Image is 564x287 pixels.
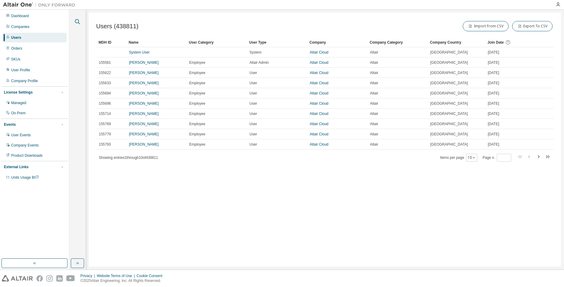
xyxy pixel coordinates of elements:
a: Altair Cloud [310,132,328,136]
span: [DATE] [488,81,499,85]
span: Altair [370,111,378,116]
div: Privacy [80,273,97,278]
span: Altair [370,81,378,85]
div: Company [309,38,365,47]
button: Export To CSV [512,21,553,31]
div: Name [129,38,184,47]
span: Employee [189,122,205,126]
span: 155633 [99,81,111,85]
a: [PERSON_NAME] [129,81,159,85]
div: SKUs [11,57,20,62]
span: [GEOGRAPHIC_DATA] [430,81,468,85]
div: User Category [189,38,244,47]
div: MDH ID [99,38,124,47]
div: Managed [11,100,26,105]
span: [GEOGRAPHIC_DATA] [430,122,468,126]
span: User [249,142,257,147]
a: [PERSON_NAME] [129,132,159,136]
span: [GEOGRAPHIC_DATA] [430,111,468,116]
div: On Prem [11,111,26,116]
span: 155714 [99,111,111,116]
a: [PERSON_NAME] [129,142,159,147]
span: Altair [370,60,378,65]
span: [GEOGRAPHIC_DATA] [430,91,468,96]
div: Companies [11,24,30,29]
span: [DATE] [488,142,499,147]
span: [GEOGRAPHIC_DATA] [430,50,468,55]
a: [PERSON_NAME] [129,71,159,75]
a: [PERSON_NAME] [129,91,159,95]
span: Employee [189,60,205,65]
span: Employee [189,91,205,96]
img: linkedin.svg [56,275,63,282]
div: License Settings [4,90,33,95]
a: Altair Cloud [310,81,328,85]
div: Orders [11,46,22,51]
a: Altair Cloud [310,50,328,54]
span: Items per page [440,154,477,162]
div: Product Downloads [11,153,42,158]
span: Altair [370,91,378,96]
div: Company Country [430,38,483,47]
p: © 2025 Altair Engineering, Inc. All Rights Reserved. [80,278,166,283]
span: Employee [189,142,205,147]
span: [DATE] [488,91,499,96]
a: System User [129,50,150,54]
span: User [249,132,257,137]
span: 155793 [99,142,111,147]
div: User Type [249,38,305,47]
div: Company Events [11,143,39,148]
span: Employee [189,132,205,137]
span: 155684 [99,91,111,96]
a: Altair Cloud [310,71,328,75]
img: Altair One [3,2,78,8]
span: [DATE] [488,70,499,75]
a: Altair Cloud [310,60,328,65]
button: 10 [468,155,476,160]
div: Events [4,122,16,127]
div: Website Terms of Use [97,273,136,278]
span: [GEOGRAPHIC_DATA] [430,132,468,137]
span: User [249,101,257,106]
a: Altair Cloud [310,91,328,95]
span: [DATE] [488,50,499,55]
span: User [249,81,257,85]
div: External Links [4,165,29,169]
img: facebook.svg [36,275,43,282]
span: 155779 [99,132,111,137]
div: Company Profile [11,79,38,83]
span: 155769 [99,122,111,126]
span: 155581 [99,60,111,65]
img: instagram.svg [46,275,53,282]
a: [PERSON_NAME] [129,60,159,65]
img: youtube.svg [66,275,75,282]
span: [DATE] [488,101,499,106]
span: [GEOGRAPHIC_DATA] [430,60,468,65]
button: Import From CSV [463,21,509,31]
span: Altair [370,70,378,75]
span: [DATE] [488,60,499,65]
span: Employee [189,81,205,85]
span: User [249,91,257,96]
div: Cookie Consent [136,273,166,278]
span: Showing entries 1 through 10 of 438811 [99,156,158,160]
span: User [249,70,257,75]
div: Dashboard [11,14,29,18]
a: Altair Cloud [310,142,328,147]
span: [GEOGRAPHIC_DATA] [430,142,468,147]
span: [DATE] [488,111,499,116]
span: [DATE] [488,132,499,137]
span: 155696 [99,101,111,106]
span: Altair [370,132,378,137]
a: Altair Cloud [310,122,328,126]
span: System [249,50,262,55]
span: User [249,122,257,126]
span: Units Usage BI [11,175,39,180]
span: Altair [370,122,378,126]
span: Altair [370,50,378,55]
span: Employee [189,101,205,106]
a: Altair Cloud [310,101,328,106]
span: Altair Admin [249,60,269,65]
a: [PERSON_NAME] [129,101,159,106]
span: User [249,111,257,116]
